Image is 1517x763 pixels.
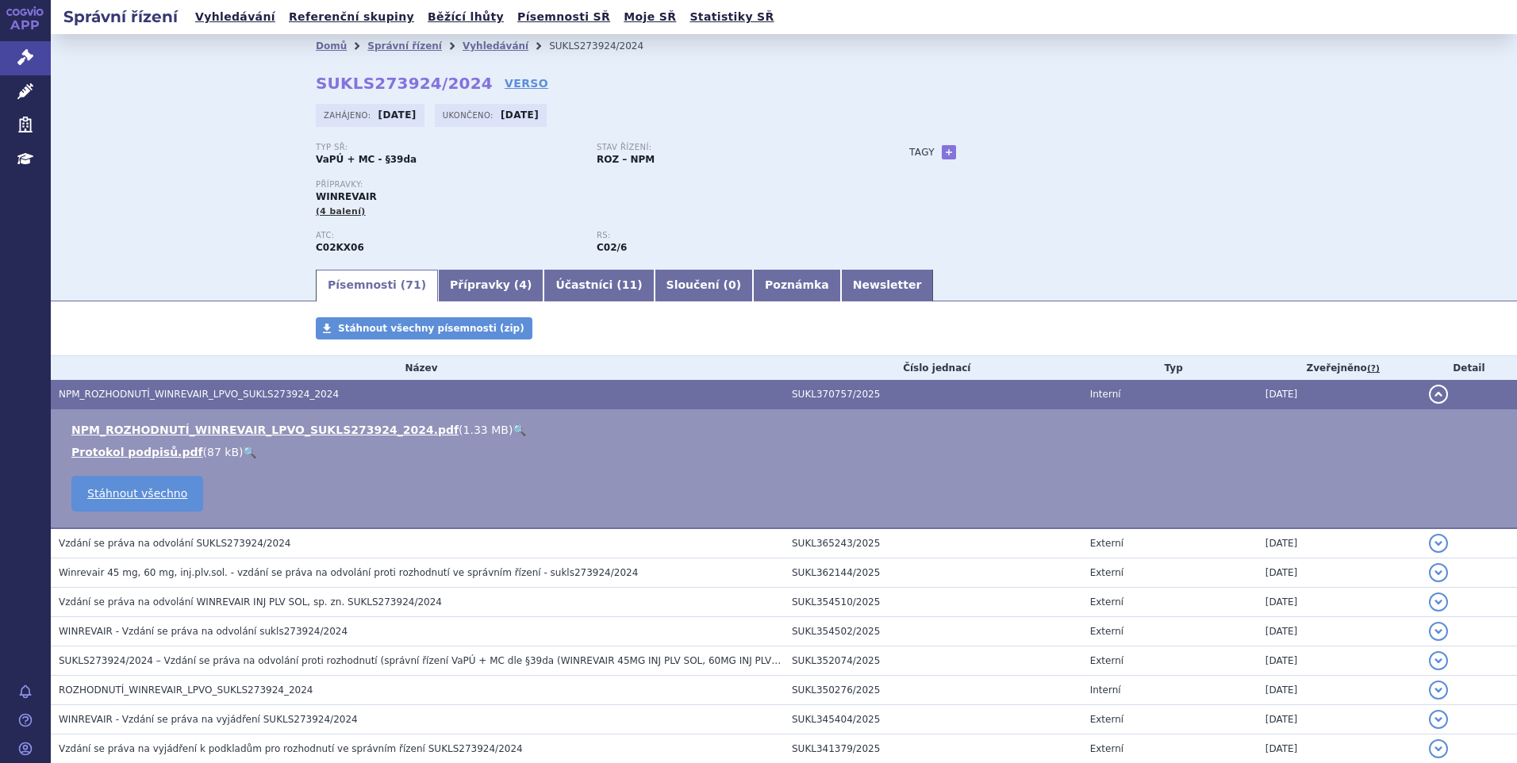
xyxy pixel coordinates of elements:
span: Zahájeno: [324,109,374,121]
span: Ukončeno: [443,109,497,121]
strong: [DATE] [501,109,539,121]
td: SUKL350276/2025 [784,676,1082,705]
strong: ROZ – NPM [597,154,655,165]
a: Stáhnout všechno [71,476,203,512]
strong: sotatercept [597,242,627,253]
span: 71 [405,278,421,291]
a: Správní řízení [367,40,442,52]
th: Zveřejněno [1258,356,1421,380]
a: Sloučení (0) [655,270,753,301]
span: WINREVAIR - Vzdání se práva na odvolání sukls273924/2024 [59,626,348,637]
li: ( ) [71,422,1501,438]
span: Winrevair 45 mg, 60 mg, inj.plv.sol. - vzdání se práva na odvolání proti rozhodnutí ve správním ř... [59,567,638,578]
th: Číslo jednací [784,356,1082,380]
td: [DATE] [1258,646,1421,676]
h2: Správní řízení [51,6,190,28]
span: 4 [519,278,527,291]
button: detail [1429,385,1448,404]
td: SUKL354510/2025 [784,588,1082,617]
span: Interní [1090,684,1121,696]
a: Přípravky (4) [438,270,543,301]
a: 🔍 [513,424,526,436]
strong: VaPÚ + MC - §39da [316,154,417,165]
strong: SUKLS273924/2024 [316,74,493,93]
a: 🔍 [243,446,256,458]
span: 0 [728,278,736,291]
button: detail [1429,563,1448,582]
td: SUKL365243/2025 [784,528,1082,558]
td: SUKL362144/2025 [784,558,1082,588]
span: Vzdání se práva na odvolání WINREVAIR INJ PLV SOL, sp. zn. SUKLS273924/2024 [59,596,442,608]
a: Běžící lhůty [423,6,509,28]
span: NPM_ROZHODNUTÍ_WINREVAIR_LPVO_SUKLS273924_2024 [59,389,339,400]
span: 1.33 MB [463,424,509,436]
td: [DATE] [1258,528,1421,558]
a: Statistiky SŘ [685,6,778,28]
span: Externí [1090,655,1123,666]
span: Interní [1090,389,1121,400]
a: VERSO [505,75,548,91]
a: + [942,145,956,159]
a: Vyhledávání [463,40,528,52]
td: SUKL352074/2025 [784,646,1082,676]
span: (4 balení) [316,206,366,217]
span: Stáhnout všechny písemnosti (zip) [338,323,524,334]
a: Referenční skupiny [284,6,419,28]
td: [DATE] [1258,676,1421,705]
p: RS: [597,231,862,240]
span: 11 [622,278,637,291]
td: [DATE] [1258,380,1421,409]
abbr: (?) [1367,363,1380,374]
span: Vzdání se práva na odvolání SUKLS273924/2024 [59,538,290,549]
button: detail [1429,739,1448,758]
a: Písemnosti (71) [316,270,438,301]
p: Přípravky: [316,180,878,190]
p: Stav řízení: [597,143,862,152]
span: WINREVAIR - Vzdání se práva na vyjádření SUKLS273924/2024 [59,714,358,725]
td: [DATE] [1258,588,1421,617]
a: Poznámka [753,270,841,301]
strong: SOTATERCEPT [316,242,364,253]
span: Externí [1090,714,1123,725]
span: Externí [1090,596,1123,608]
p: Typ SŘ: [316,143,581,152]
th: Detail [1421,356,1517,380]
td: [DATE] [1258,558,1421,588]
span: Externí [1090,538,1123,549]
span: Vzdání se práva na vyjádření k podkladům pro rozhodnutí ve správním řízení SUKLS273924/2024 [59,743,523,754]
li: ( ) [71,444,1501,460]
span: 87 kB [207,446,239,458]
button: detail [1429,681,1448,700]
td: SUKL354502/2025 [784,617,1082,646]
button: detail [1429,534,1448,553]
a: NPM_ROZHODNUTÍ_WINREVAIR_LPVO_SUKLS273924_2024.pdf [71,424,459,436]
a: Protokol podpisů.pdf [71,446,203,458]
span: ROZHODNUTÍ_WINREVAIR_LPVO_SUKLS273924_2024 [59,684,313,696]
td: [DATE] [1258,705,1421,734]
a: Písemnosti SŘ [513,6,615,28]
span: Externí [1090,743,1123,754]
p: ATC: [316,231,581,240]
a: Moje SŘ [619,6,681,28]
span: SUKLS273924/2024 – Vzdání se práva na odvolání proti rozhodnutí (správní řízení VaPÚ + MC dle §39... [59,655,797,666]
a: Newsletter [841,270,934,301]
button: detail [1429,592,1448,612]
a: Domů [316,40,347,52]
a: Účastníci (11) [543,270,654,301]
strong: [DATE] [378,109,417,121]
a: Stáhnout všechny písemnosti (zip) [316,317,532,339]
td: SUKL345404/2025 [784,705,1082,734]
span: Externí [1090,626,1123,637]
td: [DATE] [1258,617,1421,646]
a: Vyhledávání [190,6,280,28]
h3: Tagy [909,143,935,162]
button: detail [1429,651,1448,670]
td: SUKL370757/2025 [784,380,1082,409]
span: WINREVAIR [316,191,377,202]
th: Typ [1082,356,1258,380]
button: detail [1429,710,1448,729]
th: Název [51,356,784,380]
span: Externí [1090,567,1123,578]
button: detail [1429,622,1448,641]
li: SUKLS273924/2024 [549,34,664,58]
